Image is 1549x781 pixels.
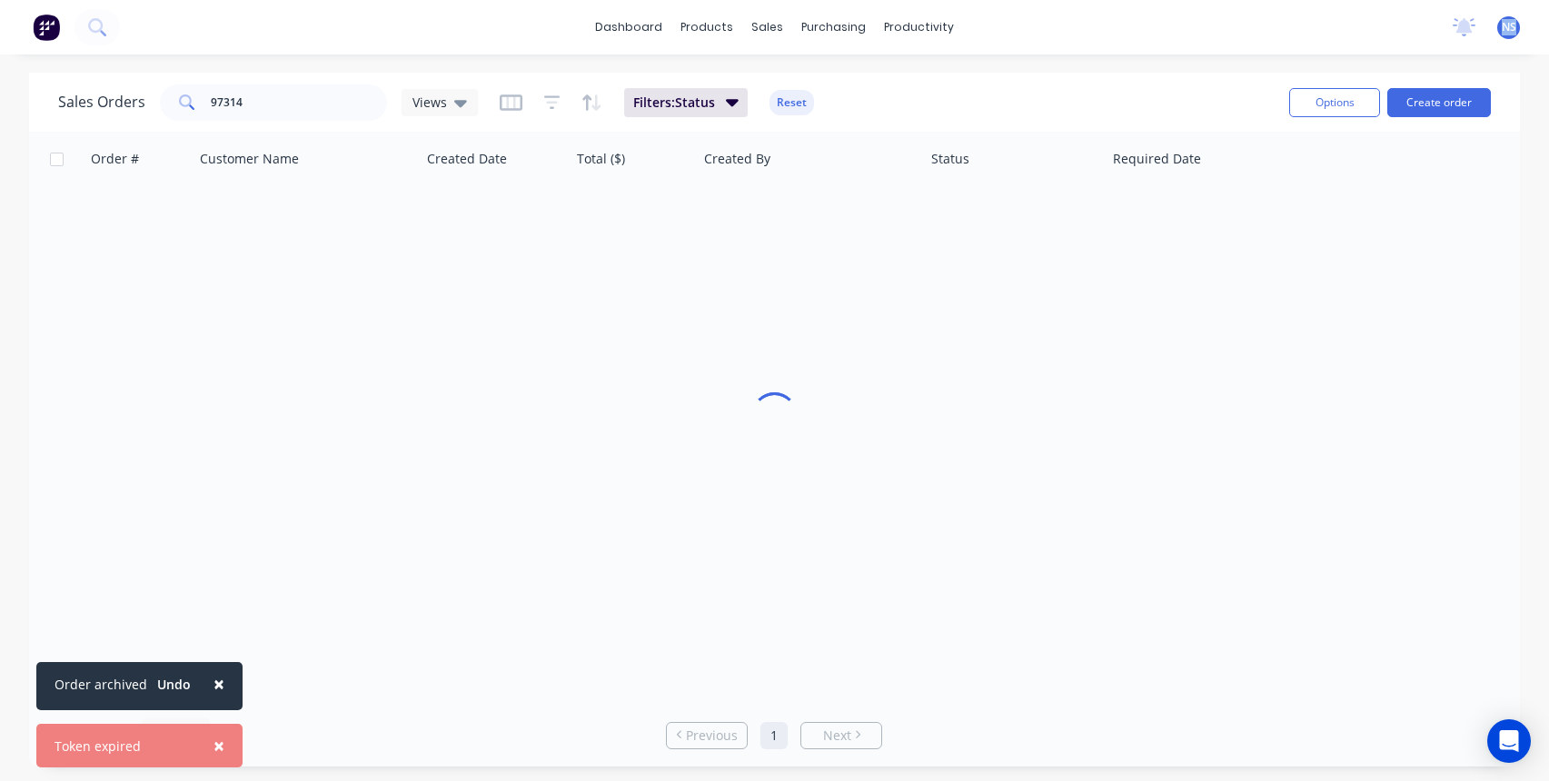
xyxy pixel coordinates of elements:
div: Required Date [1113,150,1201,168]
button: Filters:Status [624,88,748,117]
div: Created Date [427,150,507,168]
button: Close [195,724,243,767]
button: Undo [147,671,201,698]
button: Close [195,662,243,706]
div: Order # [91,150,139,168]
ul: Pagination [659,722,889,749]
div: purchasing [792,14,875,41]
span: Next [823,727,851,745]
span: Views [412,93,447,112]
button: Create order [1387,88,1491,117]
img: Factory [33,14,60,41]
span: NS [1502,19,1516,35]
div: products [671,14,742,41]
div: Open Intercom Messenger [1487,719,1531,763]
div: Created By [704,150,770,168]
span: × [213,733,224,758]
div: sales [742,14,792,41]
div: Customer Name [200,150,299,168]
div: Token expired [55,737,141,756]
h1: Sales Orders [58,94,145,111]
span: Filters: Status [633,94,715,112]
span: × [213,671,224,697]
button: Options [1289,88,1380,117]
button: Reset [770,90,814,115]
a: Page 1 is your current page [760,722,788,749]
span: Previous [686,727,738,745]
a: Previous page [667,727,747,745]
input: Search... [211,84,388,121]
div: Total ($) [577,150,625,168]
div: Status [931,150,969,168]
a: Next page [801,727,881,745]
a: dashboard [586,14,671,41]
div: productivity [875,14,963,41]
div: Order archived [55,675,147,694]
